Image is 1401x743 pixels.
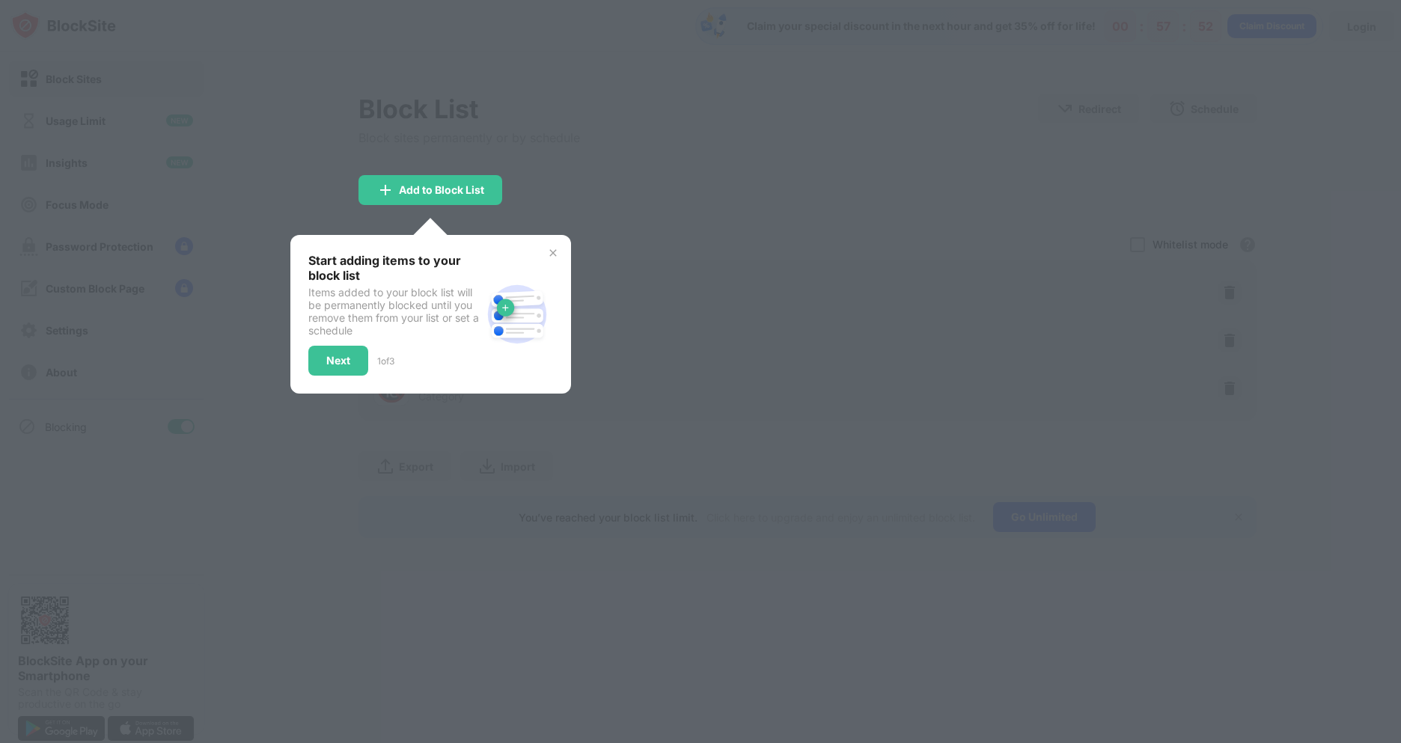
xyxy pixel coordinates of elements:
img: x-button.svg [547,247,559,259]
div: Start adding items to your block list [308,253,481,283]
div: Next [326,355,350,367]
div: 1 of 3 [377,355,394,367]
div: Items added to your block list will be permanently blocked until you remove them from your list o... [308,286,481,337]
div: Add to Block List [399,184,484,196]
img: block-site.svg [481,278,553,350]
